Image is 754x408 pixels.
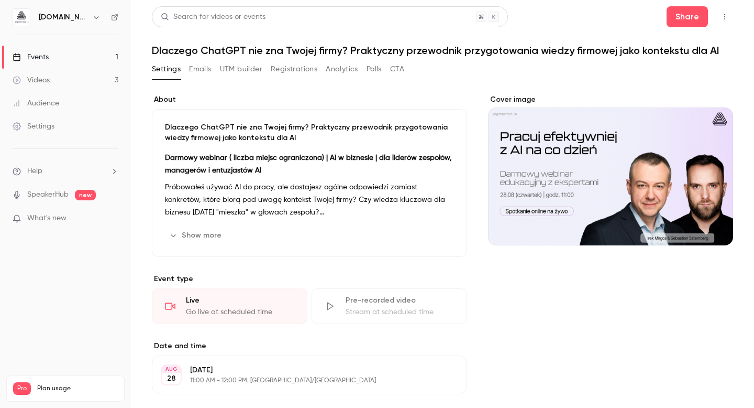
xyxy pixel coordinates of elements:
span: What's new [27,213,66,224]
span: new [75,190,96,200]
label: Date and time [152,341,467,351]
div: Settings [13,121,54,132]
label: About [152,94,467,105]
button: Registrations [271,61,317,78]
section: Cover image [488,94,733,245]
button: Polls [367,61,382,78]
button: UTM builder [220,61,262,78]
div: Pre-recorded videoStream at scheduled time [312,288,467,324]
div: Go live at scheduled time [186,307,294,317]
button: Analytics [326,61,358,78]
span: Help [27,166,42,177]
p: 28 [167,373,176,384]
button: Emails [189,61,211,78]
label: Cover image [488,94,733,105]
p: [DATE] [190,365,412,375]
img: aigmented.io [13,9,30,26]
div: LiveGo live at scheduled time [152,288,307,324]
button: Settings [152,61,181,78]
li: help-dropdown-opener [13,166,118,177]
strong: Darmowy webinar ( liczba miejsc ograniczona) | AI w biznesie | dla liderów zespołów, managerów i ... [165,154,452,174]
div: Pre-recorded video [346,295,454,306]
div: Live [186,295,294,306]
button: Share [667,6,708,27]
span: Plan usage [37,384,118,393]
h6: [DOMAIN_NAME] [39,12,88,23]
p: Próbowałeś używać AI do pracy, ale dostajesz ogólne odpowiedzi zamiast konkretów, które biorą pod... [165,181,454,219]
div: Videos [13,75,50,85]
h1: Dlaczego ChatGPT nie zna Twojej firmy? Praktyczny przewodnik przygotowania wiedzy firmowej jako k... [152,44,733,57]
div: AUG [162,366,181,373]
div: Stream at scheduled time [346,307,454,317]
div: Audience [13,98,59,109]
span: Pro [13,382,31,395]
a: SpeakerHub [27,189,69,200]
p: Event type [152,274,467,284]
button: CTA [390,61,404,78]
p: 11:00 AM - 12:00 PM, [GEOGRAPHIC_DATA]/[GEOGRAPHIC_DATA] [190,377,412,385]
button: Show more [165,227,228,244]
p: Dlaczego ChatGPT nie zna Twojej firmy? Praktyczny przewodnik przygotowania wiedzy firmowej jako k... [165,122,454,143]
div: Events [13,52,49,62]
div: Search for videos or events [161,12,265,23]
